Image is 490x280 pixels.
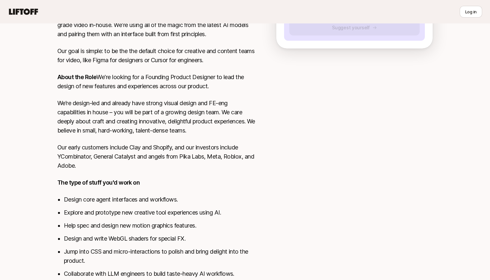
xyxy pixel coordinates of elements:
[460,6,482,18] button: Log in
[64,221,255,230] li: Help spec and design new motion graphics features.
[57,11,255,39] p: We’re building a video tool for creative teams to film and produce commercial-grade video in-hous...
[57,143,255,170] p: Our early customers include Clay and Shopify, and our investors include YCombinator, General Cata...
[57,47,255,65] p: Our goal is simple: to be the the default choice for creative and content teams for video, like F...
[64,195,255,204] li: Design core agent interfaces and workflows.
[64,208,255,217] li: Explore and prototype new creative tool experiences using AI.
[64,234,255,243] li: Design and write WebGL shaders for special FX.
[64,247,255,265] li: Jump into CSS and micro-interactions to polish and bring delight into the product.
[57,73,255,91] p: We're looking for a Founding Product Designer to lead the design of new features and experiences ...
[64,269,255,278] li: Collaborate with LLM engineers to build taste-heavy AI workflows.
[57,74,96,80] strong: About the Role
[57,179,140,186] strong: The type of stuff you'd work on
[57,99,255,135] p: We’re design-led and already have strong visual design and FE-eng capabilities in house – you wil...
